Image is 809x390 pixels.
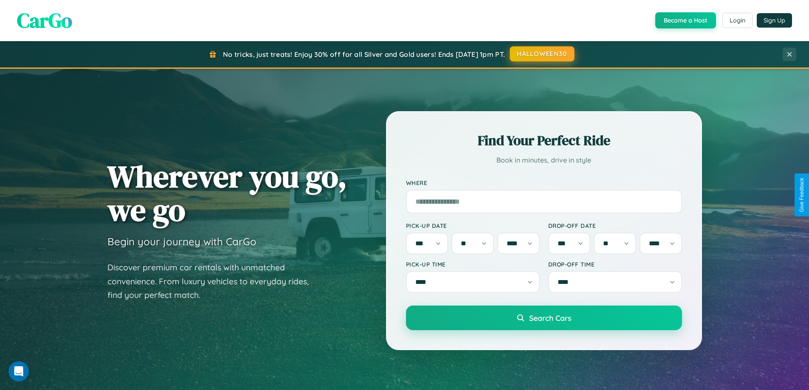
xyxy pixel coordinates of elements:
[406,131,682,150] h2: Find Your Perfect Ride
[107,235,257,248] h3: Begin your journey with CarGo
[406,222,540,229] label: Pick-up Date
[406,154,682,166] p: Book in minutes, drive in style
[17,6,72,34] span: CarGo
[107,261,320,302] p: Discover premium car rentals with unmatched convenience. From luxury vehicles to everyday rides, ...
[529,313,571,323] span: Search Cars
[757,13,792,28] button: Sign Up
[406,179,682,186] label: Where
[510,46,575,62] button: HALLOWEEN30
[655,12,716,28] button: Become a Host
[8,361,29,382] iframe: Intercom live chat
[107,160,347,227] h1: Wherever you go, we go
[223,50,505,59] span: No tricks, just treats! Enjoy 30% off for all Silver and Gold users! Ends [DATE] 1pm PT.
[799,178,805,212] div: Give Feedback
[722,13,753,28] button: Login
[548,222,682,229] label: Drop-off Date
[548,261,682,268] label: Drop-off Time
[406,261,540,268] label: Pick-up Time
[406,306,682,330] button: Search Cars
